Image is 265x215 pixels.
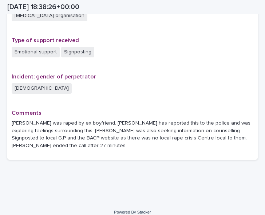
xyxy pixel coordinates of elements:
span: [DEMOGRAPHIC_DATA] [12,83,72,94]
h2: [DATE] 18:38:26+00:00 [7,3,79,11]
span: Comments [12,110,41,116]
span: Incident: gender of perpetrator [12,74,96,80]
span: [MEDICAL_DATA] organisation [12,11,87,21]
a: Powered By Stacker [114,210,151,214]
span: Type of support received [12,37,79,43]
p: [PERSON_NAME] was raped by ex boyfriend. [PERSON_NAME] has reported this to the police and was ex... [12,119,253,150]
span: Signposting [61,47,94,57]
span: Emotional support [12,47,60,57]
